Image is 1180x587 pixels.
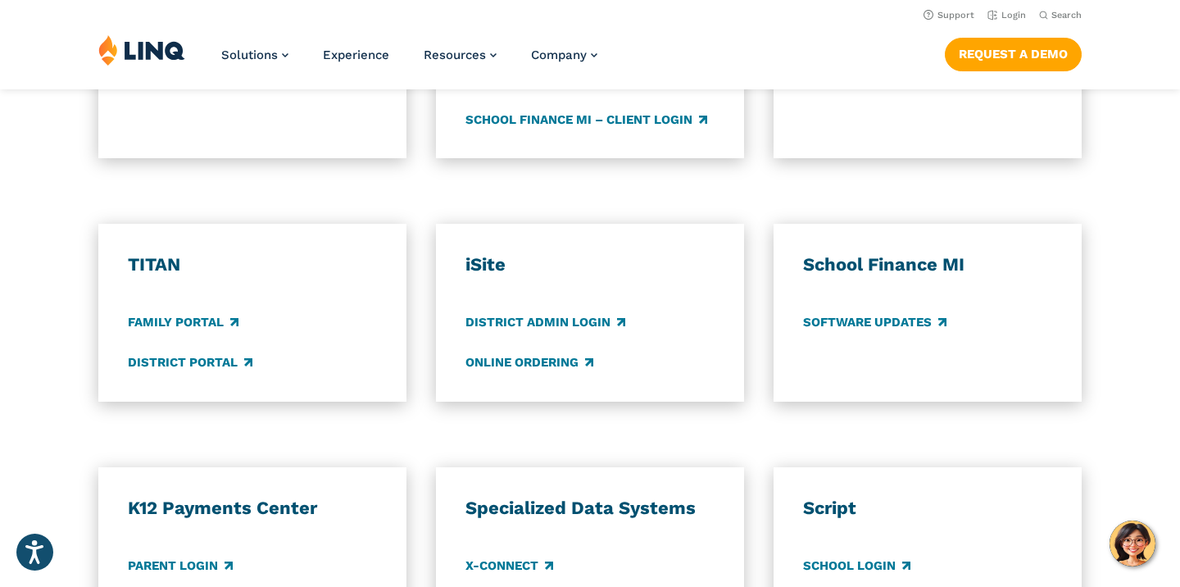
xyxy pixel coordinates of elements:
a: Family Portal [128,313,238,331]
a: Online Ordering [465,354,593,372]
h3: TITAN [128,253,377,276]
a: Experience [323,48,389,62]
a: District Portal [128,354,252,372]
a: Company [531,48,597,62]
nav: Button Navigation [945,34,1082,71]
span: Company [531,48,587,62]
a: Support [924,10,974,20]
a: Software Updates [803,313,946,331]
h3: Specialized Data Systems [465,497,715,520]
span: Resources [424,48,486,62]
h3: Script [803,497,1052,520]
a: Parent Login [128,557,233,575]
a: School Finance MI – Client Login [465,111,707,129]
h3: iSite [465,253,715,276]
a: Login [987,10,1026,20]
a: Resources [424,48,497,62]
a: School Login [803,557,910,575]
h3: K12 Payments Center [128,497,377,520]
button: Open Search Bar [1039,9,1082,21]
a: District Admin Login [465,313,625,331]
a: X-Connect [465,557,553,575]
a: Solutions [221,48,288,62]
span: Solutions [221,48,278,62]
h3: School Finance MI [803,253,1052,276]
a: Request a Demo [945,38,1082,71]
img: LINQ | K‑12 Software [98,34,185,66]
nav: Primary Navigation [221,34,597,89]
button: Hello, have a question? Let’s chat. [1110,521,1155,567]
span: Search [1051,10,1082,20]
